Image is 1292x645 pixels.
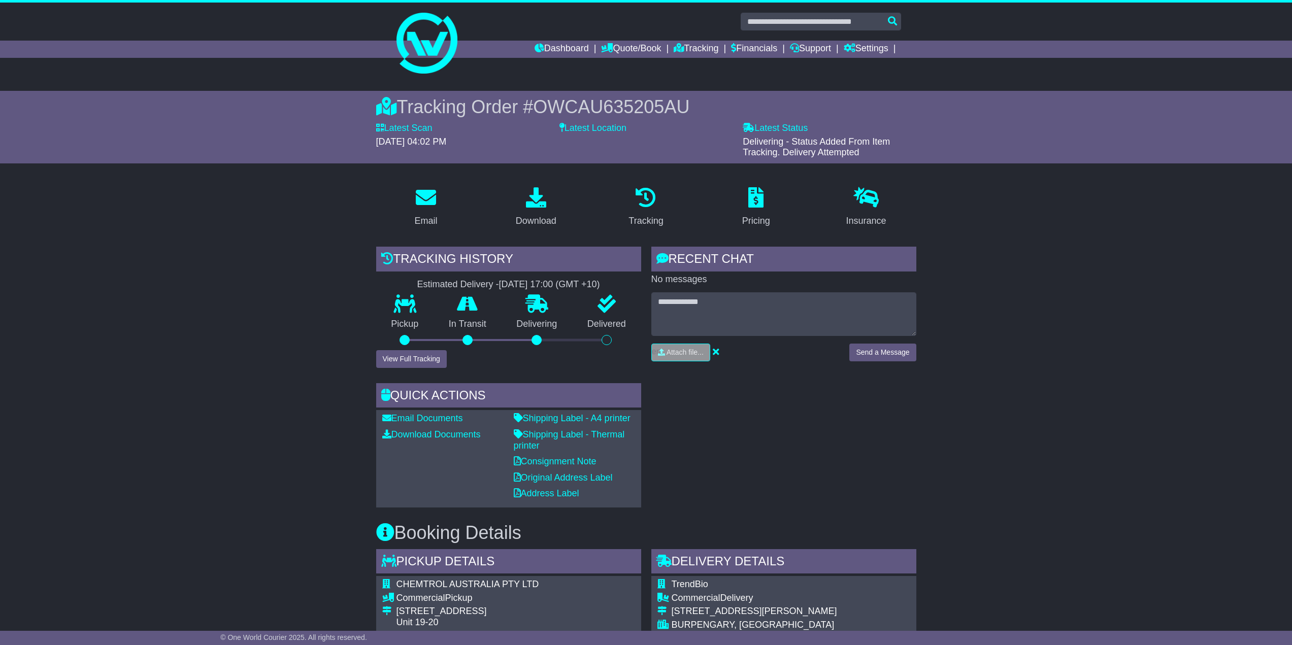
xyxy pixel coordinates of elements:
a: Dashboard [535,41,589,58]
span: Delivering - Status Added From Item Tracking. Delivery Attempted [743,137,890,158]
div: Unit 19-20 [396,617,592,628]
a: Shipping Label - Thermal printer [514,429,625,451]
span: TrendBio [672,579,708,589]
label: Latest Scan [376,123,433,134]
div: Tracking Order # [376,96,916,118]
div: Email [414,214,437,228]
label: Latest Location [559,123,626,134]
div: Insurance [846,214,886,228]
button: Send a Message [849,344,916,361]
div: Quick Actions [376,383,641,411]
div: Tracking history [376,247,641,274]
a: Download Documents [382,429,481,439]
a: Shipping Label - A4 printer [514,413,631,423]
div: Pricing [742,214,770,228]
a: Original Address Label [514,472,613,483]
a: Tracking [674,41,718,58]
div: Download [516,214,556,228]
div: [STREET_ADDRESS] [396,606,592,617]
label: Latest Status [743,123,808,134]
div: Delivery Details [651,549,916,576]
span: OWCAU635205AU [533,96,689,117]
a: Settings [844,41,888,58]
div: Pickup [396,593,592,604]
p: Delivered [572,319,641,330]
div: [STREET_ADDRESS][PERSON_NAME] [672,606,902,617]
a: Email Documents [382,413,463,423]
p: In Transit [434,319,502,330]
a: Consignment Note [514,456,597,466]
div: Estimated Delivery - [376,279,641,290]
div: BURPENGARY, [GEOGRAPHIC_DATA] [672,620,902,631]
div: Pickup Details [376,549,641,576]
span: CHEMTROL AUSTRALIA PTY LTD [396,579,539,589]
h3: Booking Details [376,523,916,543]
a: Pricing [736,184,777,231]
div: Tracking [628,214,663,228]
div: RECENT CHAT [651,247,916,274]
button: View Full Tracking [376,350,447,368]
span: © One World Courier 2025. All rights reserved. [220,633,367,641]
a: Financials [731,41,777,58]
div: [DATE] 17:00 (GMT +10) [499,279,600,290]
div: Delivery [672,593,902,604]
a: Tracking [622,184,670,231]
span: [DATE] 04:02 PM [376,137,447,147]
a: Email [408,184,444,231]
p: No messages [651,274,916,285]
a: Download [509,184,563,231]
span: Commercial [396,593,445,603]
a: Address Label [514,488,579,498]
p: Delivering [502,319,573,330]
a: Quote/Book [601,41,661,58]
span: Commercial [672,593,720,603]
a: Insurance [840,184,893,231]
a: Support [790,41,831,58]
p: Pickup [376,319,434,330]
